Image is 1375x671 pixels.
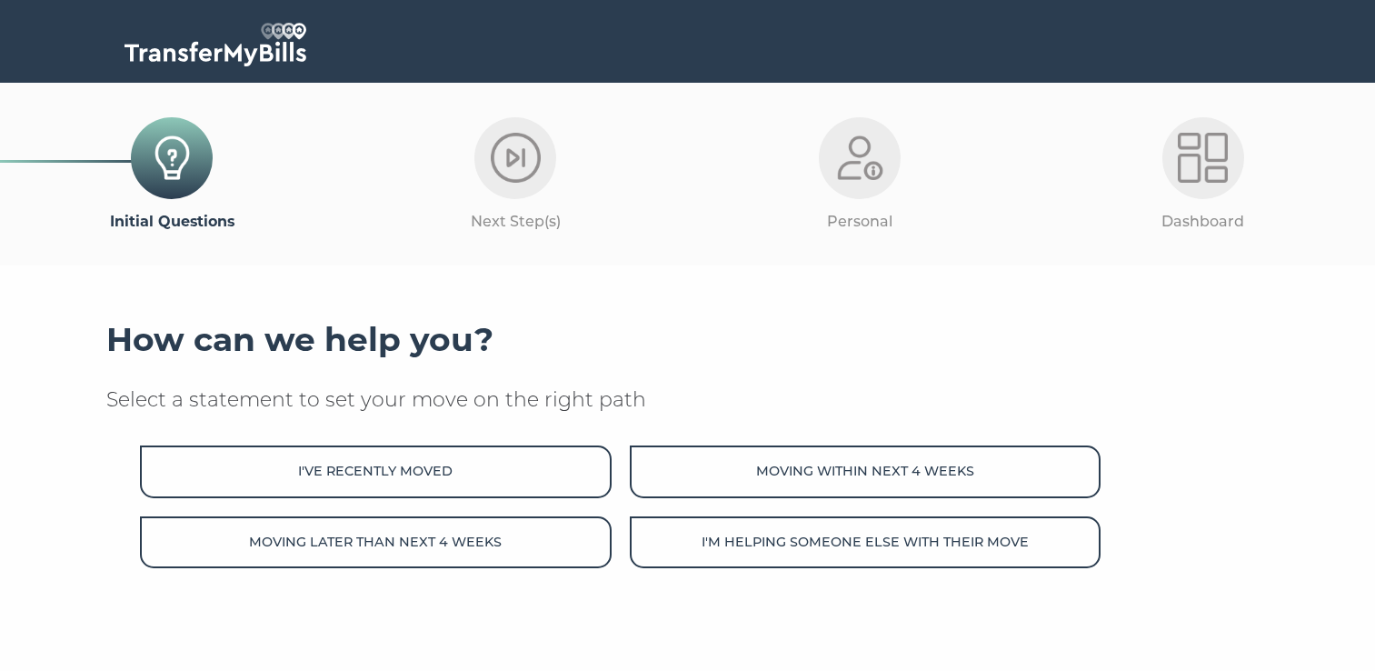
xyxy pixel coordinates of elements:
img: TransferMyBills.com - Helping ease the stress of moving [125,23,306,66]
p: Next Step(s) [344,210,687,234]
button: Moving later than next 4 weeks [140,516,611,568]
p: Personal [688,210,1031,234]
h3: How can we help you? [106,320,1270,360]
button: I've recently moved [140,446,611,497]
img: Dashboard-Light.png [1178,133,1228,183]
p: Select a statement to set your move on the right path [106,386,1270,414]
img: Next-Step-Light.png [491,133,541,183]
img: Personal-Light.png [834,133,884,183]
button: I'm helping someone else with their move [630,516,1101,568]
p: Dashboard [1031,210,1375,234]
img: Initial-Questions-Icon.png [147,133,197,183]
button: Moving within next 4 weeks [630,446,1101,497]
